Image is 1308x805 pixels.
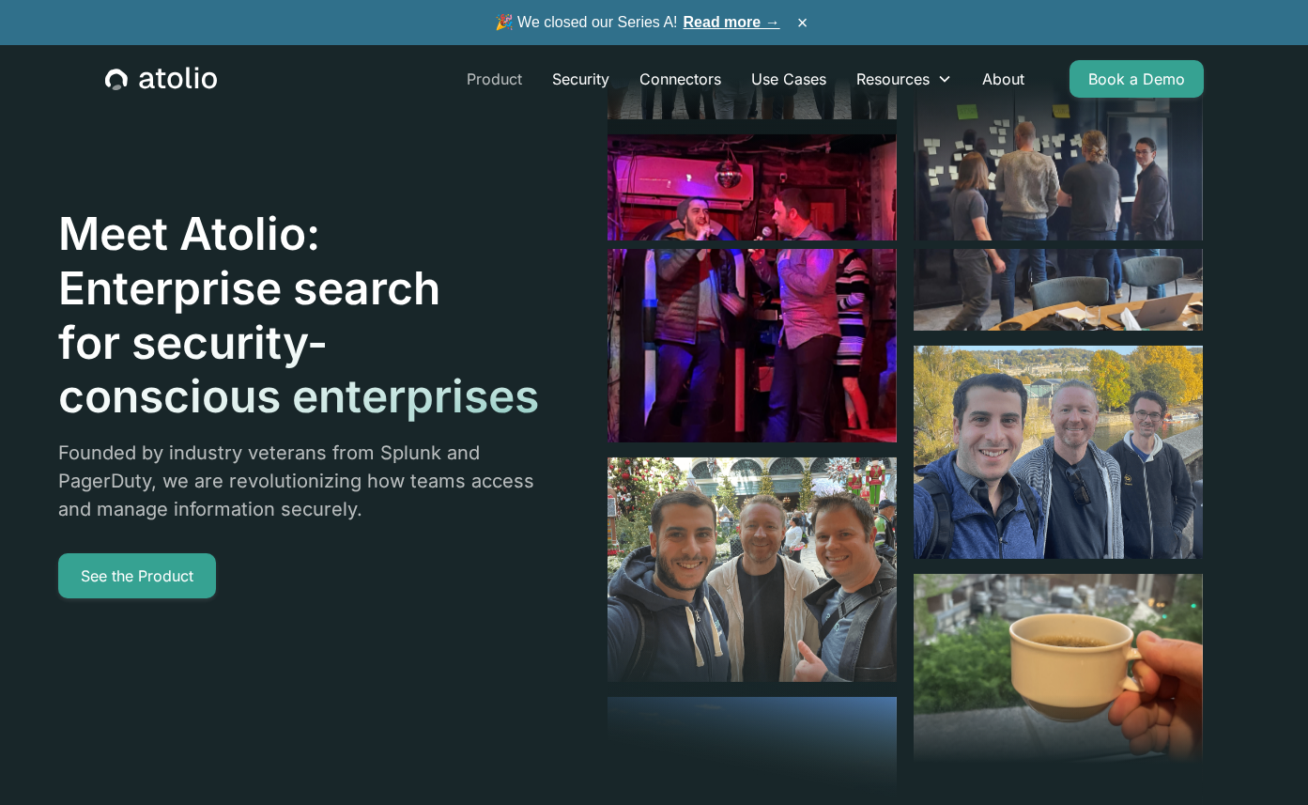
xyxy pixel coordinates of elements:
img: image [608,457,897,682]
div: Resources [856,68,930,90]
h1: Meet Atolio: Enterprise search for security-conscious enterprises [58,207,542,423]
a: Product [452,60,537,98]
a: About [967,60,1039,98]
a: Use Cases [736,60,841,98]
div: Resources [841,60,967,98]
span: 🎉 We closed our Series A! [495,11,780,34]
img: image [914,574,1203,781]
a: home [105,67,217,91]
a: Book a Demo [1069,60,1204,98]
img: image [914,346,1203,558]
img: image [914,23,1203,331]
p: Founded by industry veterans from Splunk and PagerDuty, we are revolutionizing how teams access a... [58,439,542,523]
a: Connectors [624,60,736,98]
iframe: Chat Widget [1214,715,1308,805]
a: Security [537,60,624,98]
button: × [792,12,814,33]
a: See the Product [58,553,216,598]
a: Read more → [684,14,780,30]
img: image [608,134,897,442]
